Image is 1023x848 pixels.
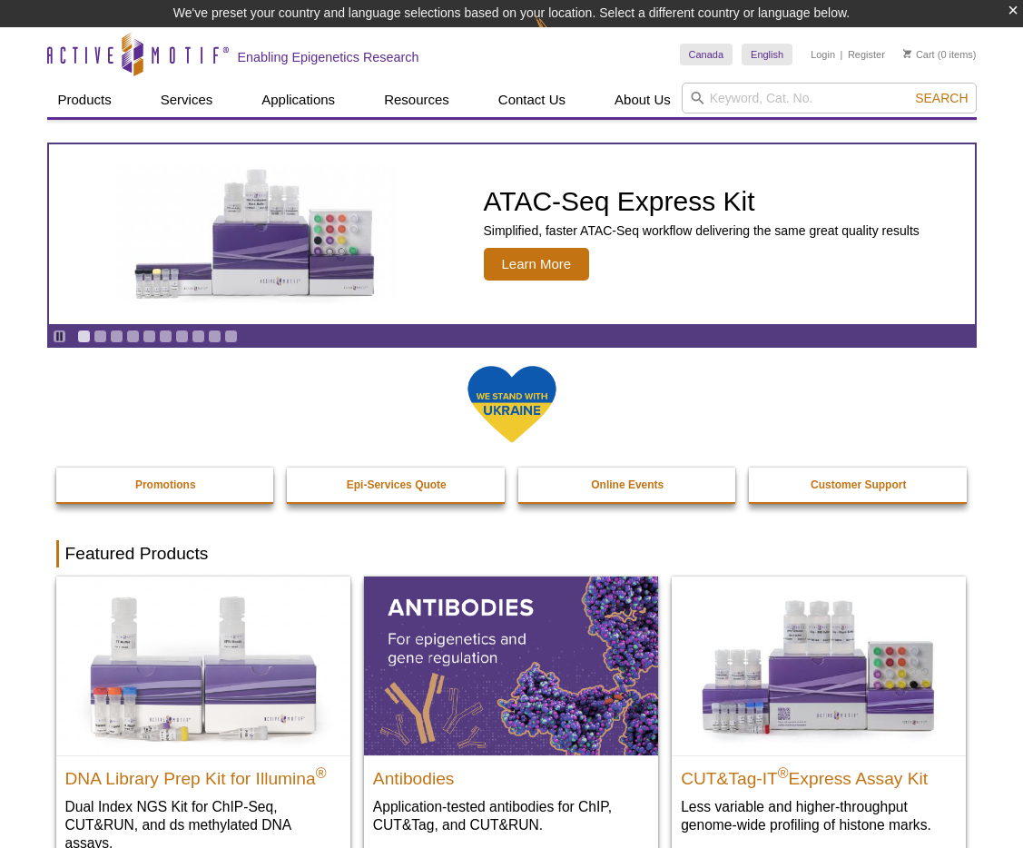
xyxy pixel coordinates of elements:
a: Products [47,83,123,117]
img: Your Cart [903,49,911,58]
span: Learn More [484,248,590,281]
sup: ® [316,764,327,780]
strong: Promotions [135,478,196,491]
a: Toggle autoplay [53,330,66,343]
p: Less variable and higher-throughput genome-wide profiling of histone marks​. [681,797,957,834]
a: Canada [680,44,733,65]
li: (0 items) [903,44,977,65]
sup: ® [778,764,789,780]
span: Search [915,91,968,105]
a: Go to slide 9 [208,330,221,343]
img: Change Here [535,14,583,56]
a: Applications [251,83,346,117]
a: Customer Support [749,468,969,502]
h2: Antibodies [373,761,649,788]
a: Go to slide 6 [159,330,172,343]
img: We Stand With Ukraine [467,364,557,445]
img: DNA Library Prep Kit for Illumina [56,577,350,754]
a: English [742,44,792,65]
a: Contact Us [487,83,576,117]
h2: DNA Library Prep Kit for Illumina [65,761,341,788]
a: Go to slide 4 [126,330,140,343]
h2: Enabling Epigenetics Research [238,49,419,65]
h2: CUT&Tag-IT Express Assay Kit [681,761,957,788]
a: Services [150,83,224,117]
a: Promotions [56,468,276,502]
a: About Us [604,83,682,117]
strong: Epi-Services Quote [347,478,447,491]
img: All Antibodies [364,577,658,754]
a: Login [811,48,835,61]
a: ATAC-Seq Express Kit ATAC-Seq Express Kit Simplified, faster ATAC-Seq workflow delivering the sam... [49,144,975,324]
p: Simplified, faster ATAC-Seq workflow delivering the same great quality results [484,222,920,239]
article: ATAC-Seq Express Kit [49,144,975,324]
a: Register [848,48,885,61]
a: Go to slide 7 [175,330,189,343]
a: Go to slide 3 [110,330,123,343]
p: Application-tested antibodies for ChIP, CUT&Tag, and CUT&RUN. [373,797,649,834]
strong: Customer Support [811,478,906,491]
strong: Online Events [591,478,664,491]
input: Keyword, Cat. No. [682,83,977,113]
a: Go to slide 1 [77,330,91,343]
a: Epi-Services Quote [287,468,507,502]
a: Resources [373,83,460,117]
a: Go to slide 8 [192,330,205,343]
a: Go to slide 2 [93,330,107,343]
img: ATAC-Seq Express Kit [107,165,407,303]
a: Online Events [518,468,738,502]
button: Search [910,90,973,106]
a: Cart [903,48,935,61]
a: Go to slide 5 [143,330,156,343]
h2: ATAC-Seq Express Kit [484,188,920,215]
img: CUT&Tag-IT® Express Assay Kit [672,577,966,754]
h2: Featured Products [56,540,968,567]
a: Go to slide 10 [224,330,238,343]
li: | [841,44,843,65]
